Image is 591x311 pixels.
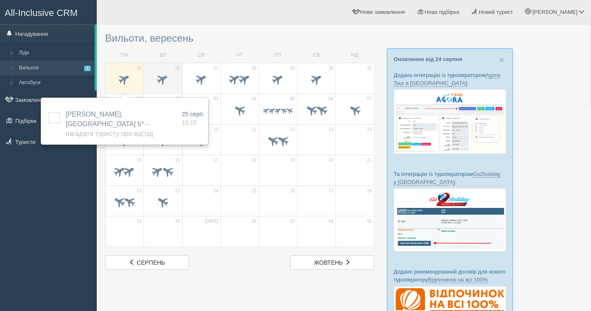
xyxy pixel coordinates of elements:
span: 03 [290,218,295,224]
a: Відпочинок на всі 100% [428,276,488,283]
span: 02 [175,96,180,102]
img: go2holiday-bookings-crm-for-travel-agency.png [394,188,506,252]
h3: Вильоти, вересень [105,33,374,44]
span: 24 [214,188,218,194]
span: 19 [290,157,295,163]
span: 04 [329,218,334,224]
td: ПН [106,48,144,63]
span: 15 [137,157,141,163]
span: Новий турист [479,9,513,15]
td: СБ [297,48,336,63]
span: 10 [214,127,218,133]
span: 31 [367,65,372,71]
span: — Нагадати туристу про від'їзд [66,120,153,137]
span: 21 [367,157,372,163]
span: 06 [329,96,334,102]
p: Додано рекомендований договір для нового туроператору [394,268,506,284]
span: 14 [367,127,372,133]
span: 04 [252,96,257,102]
span: 26 [290,188,295,194]
a: жовтень [290,255,374,270]
a: Оновлення від 24 серпня [394,56,462,62]
span: 25 [252,188,257,194]
a: Go2holiday у [GEOGRAPHIC_DATA] [394,171,501,186]
p: Додано інтеграцію із туроператором : [394,71,506,87]
span: All-Inclusive CRM [5,8,78,18]
span: 29 [290,65,295,71]
p: Та інтеграцію із туроператором : [394,170,506,186]
span: Нове замовлення [360,9,405,15]
td: СР [182,48,220,63]
span: 1 [84,66,91,71]
span: 11 [252,127,257,133]
span: 25 [137,65,141,71]
span: [PERSON_NAME] [533,9,578,15]
span: 23 [175,188,180,194]
span: 30 [175,218,180,224]
span: 30 [329,65,334,71]
span: 27 [329,188,334,194]
span: серпень [137,259,165,266]
img: agora-tour-%D0%B7%D0%B0%D1%8F%D0%B2%D0%BA%D0%B8-%D1%81%D1%80%D0%BC-%D0%B4%D0%BB%D1%8F-%D1%82%D1%8... [394,89,506,154]
td: ЧТ [220,48,259,63]
span: × [499,55,504,64]
span: 22 [137,188,141,194]
span: [PERSON_NAME], [GEOGRAPHIC_DATA] 5* [66,111,153,137]
span: 27 [214,65,218,71]
span: 25 серп. [182,111,204,117]
span: 29 [137,218,141,224]
span: 02 [252,218,257,224]
a: 25 серп. 10:15 [182,110,204,127]
a: [PERSON_NAME], [GEOGRAPHIC_DATA] 5*— Нагадати туристу про від'їзд [66,111,153,137]
td: ВТ [144,48,182,63]
span: [DATE] [205,218,218,224]
span: 18 [252,157,257,163]
td: НД [336,48,374,63]
a: Вильоти1 [15,61,95,76]
span: вер. 01 [127,96,141,102]
span: Нова підбірка [425,9,460,15]
span: 12 [290,127,295,133]
span: 17 [214,157,218,163]
a: All-Inclusive CRM [0,0,96,24]
span: 05 [367,218,372,224]
span: жовтень [314,259,343,266]
a: серпень [105,255,189,270]
span: 10:15 [182,119,196,126]
span: 26 [175,65,180,71]
a: Автобуси [15,75,95,90]
span: 28 [252,65,257,71]
span: 13 [329,127,334,133]
a: Ліди [15,45,95,61]
span: 07 [367,96,372,102]
span: 20 [329,157,334,163]
span: 05 [290,96,295,102]
button: Close [499,55,504,64]
span: 16 [175,157,180,163]
td: ПТ [259,48,297,63]
span: 03 [214,96,218,102]
a: Agora Tour в [GEOGRAPHIC_DATA] [394,72,501,87]
span: 28 [367,188,372,194]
